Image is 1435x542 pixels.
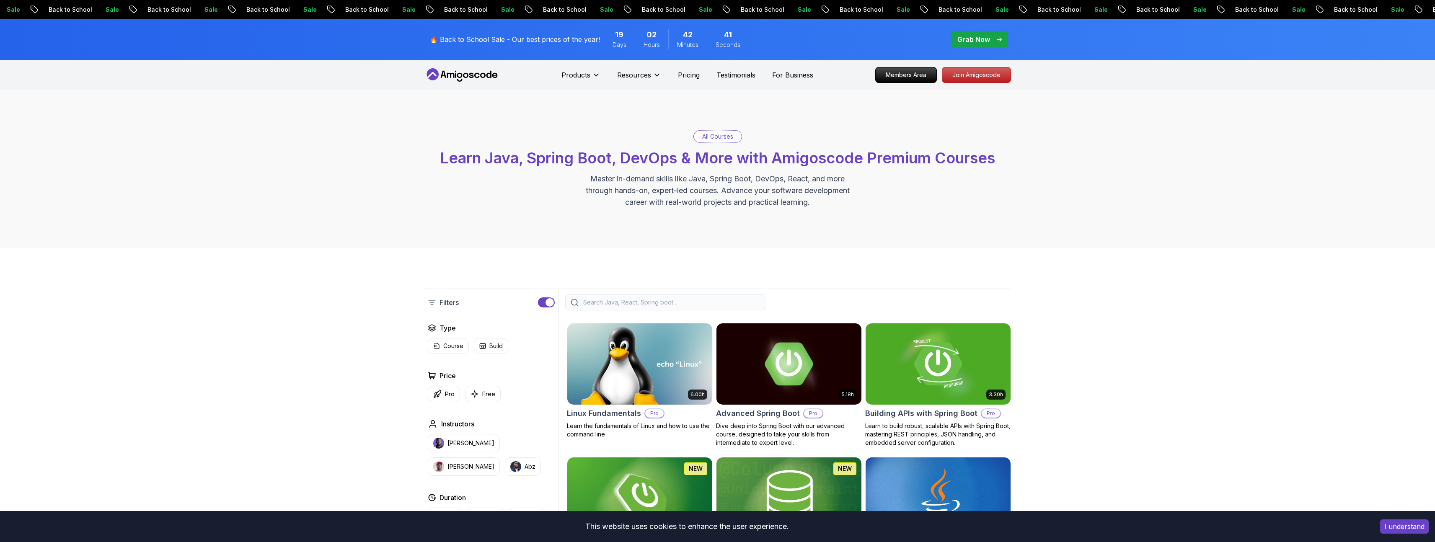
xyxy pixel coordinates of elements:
p: Build [489,342,503,350]
img: Building APIs with Spring Boot card [866,323,1011,405]
button: Build [474,338,508,354]
p: Resources [617,70,651,80]
button: +3 Hours [509,508,545,524]
p: [PERSON_NAME] [447,439,494,447]
p: Sale [1185,5,1212,14]
span: 41 Seconds [724,29,732,41]
p: Back to School [238,5,295,14]
p: Sale [988,5,1014,14]
p: Back to School [436,5,493,14]
p: Sale [394,5,421,14]
span: Learn Java, Spring Boot, DevOps & More with Amigoscode Premium Courses [440,149,995,167]
a: Join Amigoscode [942,67,1011,83]
p: All Courses [702,132,733,141]
button: instructor img[PERSON_NAME] [428,457,500,476]
p: Back to School [535,5,592,14]
img: instructor img [510,461,521,472]
span: Hours [644,41,660,49]
p: Back to School [1029,5,1086,14]
p: Pro [445,390,455,398]
p: Back to School [832,5,889,14]
button: Free [465,386,501,402]
img: Spring Boot for Beginners card [567,457,712,539]
p: Sale [1383,5,1410,14]
p: Course [443,342,463,350]
button: Products [561,70,600,87]
p: Free [482,390,495,398]
p: Grab Now [957,34,990,44]
p: Back to School [1326,5,1383,14]
p: Sale [197,5,223,14]
button: 1-3 Hours [467,508,504,524]
p: NEW [689,465,703,473]
a: Linux Fundamentals card6.00hLinux FundamentalsProLearn the fundamentals of Linux and how to use t... [567,323,713,439]
input: Search Java, React, Spring boot ... [582,298,761,307]
p: Pro [645,409,664,418]
a: Pricing [678,70,700,80]
p: Back to School [41,5,98,14]
p: 5.18h [842,391,854,398]
h2: Type [440,323,456,333]
button: instructor img[PERSON_NAME] [428,434,500,452]
p: [PERSON_NAME] [447,462,494,471]
p: Back to School [634,5,691,14]
p: Members Area [876,67,936,83]
p: Back to School [733,5,790,14]
p: 6.00h [690,391,705,398]
p: Sale [493,5,520,14]
p: Join Amigoscode [942,67,1011,83]
a: For Business [772,70,813,80]
img: Linux Fundamentals card [567,323,712,405]
span: Days [613,41,626,49]
p: Back to School [140,5,197,14]
p: Sale [691,5,718,14]
h2: Building APIs with Spring Boot [865,408,977,419]
span: 42 Minutes [683,29,693,41]
a: Members Area [875,67,937,83]
p: Abz [525,462,535,471]
img: instructor img [433,438,444,449]
p: 3.30h [989,391,1003,398]
p: Back to School [1227,5,1284,14]
p: Learn the fundamentals of Linux and how to use the command line [567,422,713,439]
p: Back to School [1128,5,1185,14]
img: Spring Data JPA card [716,457,861,539]
p: Sale [1086,5,1113,14]
span: Minutes [677,41,698,49]
span: 2 Hours [646,29,657,41]
img: Java for Beginners card [866,457,1011,539]
p: Sale [98,5,124,14]
p: Sale [790,5,817,14]
button: Course [428,338,469,354]
div: This website uses cookies to enhance the user experience. [6,517,1368,536]
img: Advanced Spring Boot card [716,323,861,405]
button: instructor imgAbz [505,457,541,476]
h2: Linux Fundamentals [567,408,641,419]
button: Accept cookies [1380,519,1429,534]
img: instructor img [433,461,444,472]
p: NEW [838,465,852,473]
p: Sale [889,5,915,14]
h2: Price [440,371,456,381]
a: Testimonials [716,70,755,80]
h2: Duration [440,493,466,503]
p: Sale [1284,5,1311,14]
p: Master in-demand skills like Java, Spring Boot, DevOps, React, and more through hands-on, expert-... [577,173,858,208]
p: Products [561,70,590,80]
button: Resources [617,70,661,87]
span: Seconds [716,41,740,49]
span: 19 Days [615,29,623,41]
p: Dive deep into Spring Boot with our advanced course, designed to take your skills from intermedia... [716,422,862,447]
button: Pro [428,386,460,402]
p: Pro [982,409,1000,418]
button: 0-1 Hour [428,508,462,524]
p: Learn to build robust, scalable APIs with Spring Boot, mastering REST principles, JSON handling, ... [865,422,1011,447]
a: Advanced Spring Boot card5.18hAdvanced Spring BootProDive deep into Spring Boot with our advanced... [716,323,862,447]
a: Building APIs with Spring Boot card3.30hBuilding APIs with Spring BootProLearn to build robust, s... [865,323,1011,447]
h2: Instructors [441,419,474,429]
h2: Advanced Spring Boot [716,408,800,419]
p: Back to School [337,5,394,14]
